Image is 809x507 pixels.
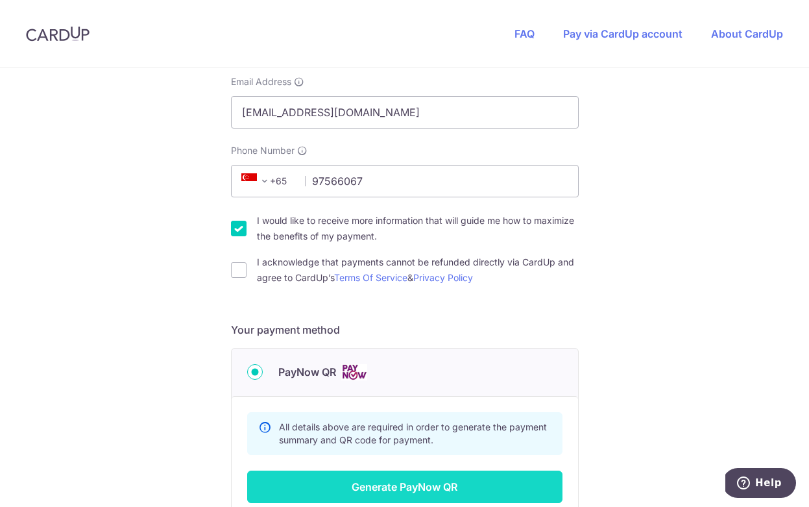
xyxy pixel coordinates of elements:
span: Phone Number [231,144,295,157]
img: CardUp [26,26,90,42]
span: All details above are required in order to generate the payment summary and QR code for payment. [279,421,547,445]
a: FAQ [514,27,535,40]
span: Email Address [231,75,291,88]
iframe: Opens a widget where you can find more information [725,468,796,501]
input: Email address [231,96,579,129]
span: +65 [237,173,296,189]
label: I acknowledge that payments cannot be refunded directly via CardUp and agree to CardUp’s & [257,254,579,286]
a: Pay via CardUp account [563,27,682,40]
span: +65 [241,173,272,189]
label: I would like to receive more information that will guide me how to maximize the benefits of my pa... [257,213,579,244]
img: Cards logo [341,364,367,380]
a: Terms Of Service [334,272,407,283]
div: PayNow QR Cards logo [247,364,562,380]
h5: Your payment method [231,322,579,338]
span: PayNow QR [278,364,336,380]
button: Generate PayNow QR [247,471,562,503]
a: Privacy Policy [413,272,473,283]
a: About CardUp [711,27,783,40]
